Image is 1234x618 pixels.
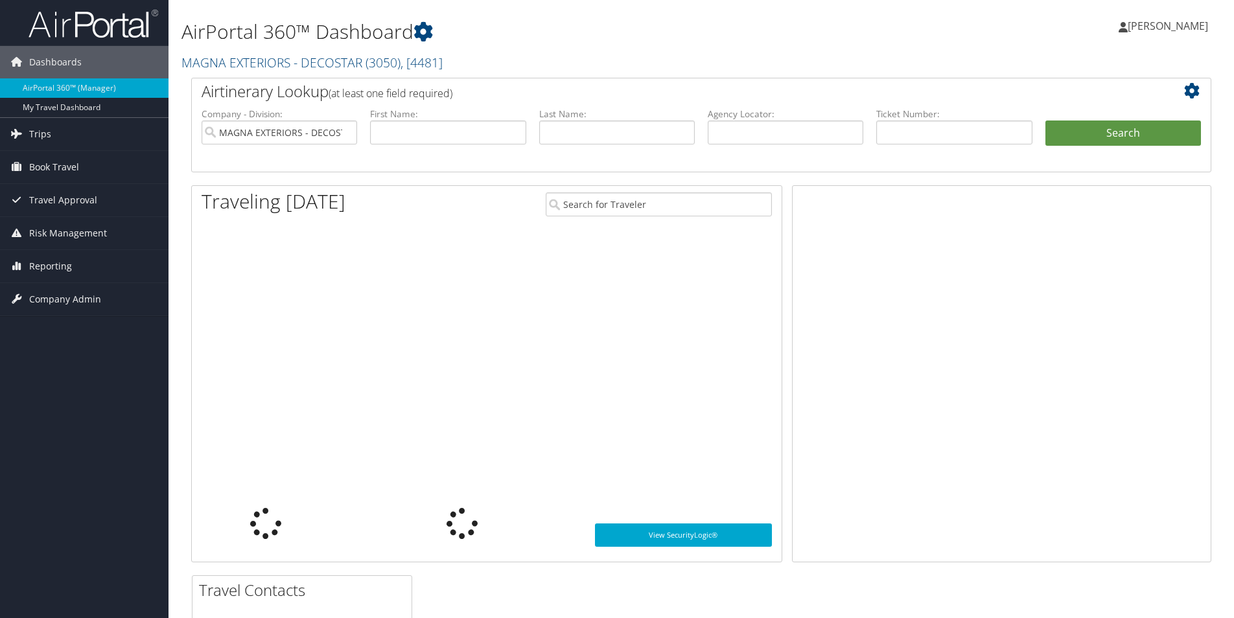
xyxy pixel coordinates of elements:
[595,523,772,547] a: View SecurityLogic®
[546,192,772,216] input: Search for Traveler
[29,184,97,216] span: Travel Approval
[370,108,526,120] label: First Name:
[199,579,412,601] h2: Travel Contacts
[29,217,107,249] span: Risk Management
[876,108,1032,120] label: Ticket Number:
[29,46,82,78] span: Dashboards
[29,151,79,183] span: Book Travel
[539,108,695,120] label: Last Name:
[1119,6,1221,45] a: [PERSON_NAME]
[181,54,443,71] a: MAGNA EXTERIORS - DECOSTAR
[29,118,51,150] span: Trips
[29,8,158,39] img: airportal-logo.png
[29,250,72,282] span: Reporting
[181,18,874,45] h1: AirPortal 360™ Dashboard
[401,54,443,71] span: , [ 4481 ]
[202,80,1116,102] h2: Airtinerary Lookup
[708,108,863,120] label: Agency Locator:
[202,108,357,120] label: Company - Division:
[1045,120,1201,146] button: Search
[202,188,345,215] h1: Traveling [DATE]
[329,86,452,100] span: (at least one field required)
[366,54,401,71] span: ( 3050 )
[1128,19,1208,33] span: [PERSON_NAME]
[29,283,101,315] span: Company Admin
